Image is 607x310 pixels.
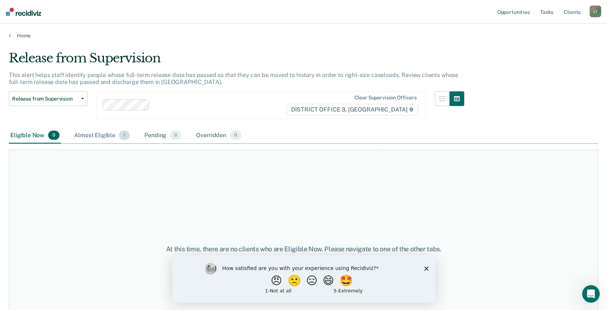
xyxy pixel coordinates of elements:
[9,51,464,72] div: Release from Supervision
[286,104,418,116] span: DISTRICT OFFICE 3, [GEOGRAPHIC_DATA]
[73,128,131,144] div: Almost Eligible1
[589,6,601,17] div: L T
[12,96,78,102] span: Release from Supervision
[9,32,598,39] a: Home
[9,128,61,144] div: Eligible Now0
[6,8,41,16] img: Recidiviz
[143,128,183,144] div: Pending0
[48,131,59,140] span: 0
[9,72,458,85] p: This alert helps staff identify people whose full-term release date has passed so that they can b...
[230,131,241,140] span: 0
[354,95,416,101] div: Clear supervision officers
[582,285,600,303] iframe: Intercom live chat
[119,131,130,140] span: 1
[156,245,451,253] div: At this time, there are no clients who are Eligible Now. Please navigate to one of the other tabs.
[170,131,181,140] span: 0
[589,6,601,17] button: LT
[172,255,435,303] iframe: Survey by Kim from Recidiviz
[9,91,87,106] button: Release from Supervision
[195,128,243,144] div: Overridden0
